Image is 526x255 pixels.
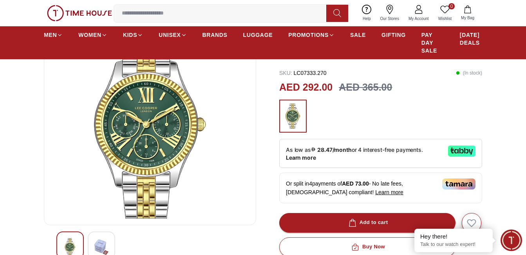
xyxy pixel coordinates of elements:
span: UNISEX [159,31,181,39]
span: My Bag [458,15,477,21]
div: Chat Widget [501,229,522,251]
a: PAY DAY SALE [421,28,444,58]
span: Learn more [375,189,403,195]
img: ... [283,104,303,129]
img: Tamara [442,178,475,189]
span: KIDS [123,31,137,39]
span: SKU : [279,70,292,76]
div: Hey there! [420,233,487,240]
div: Or split in 4 payments of - No late fees, [DEMOGRAPHIC_DATA] compliant! [279,173,482,203]
a: Help [358,3,376,23]
span: WOMEN [78,31,101,39]
a: [DATE] DEALS [460,28,482,50]
p: Talk to our watch expert! [420,241,487,248]
span: LUGGAGE [243,31,273,39]
img: Lee Cooper Women's Multi Function Green Dial Watch - LC07333.270 [51,30,249,219]
button: My Bag [456,4,479,22]
a: WOMEN [78,28,107,42]
a: GIFTING [381,28,406,42]
span: Wishlist [435,16,455,22]
span: Our Stores [377,16,402,22]
span: GIFTING [381,31,406,39]
span: PAY DAY SALE [421,31,444,55]
h2: AED 292.00 [279,80,333,95]
a: 0Wishlist [434,3,456,23]
a: UNISEX [159,28,186,42]
p: ( In stock ) [456,69,482,77]
h3: AED 365.00 [339,80,392,95]
span: Help [360,16,374,22]
span: 0 [448,3,455,9]
div: Add to cart [347,218,388,227]
div: Buy Now [350,242,385,251]
span: PROMOTIONS [288,31,329,39]
a: MEN [44,28,63,42]
a: PROMOTIONS [288,28,334,42]
a: LUGGAGE [243,28,273,42]
span: SALE [350,31,366,39]
button: Add to cart [279,213,456,233]
span: My Account [405,16,432,22]
a: BRANDS [202,28,228,42]
img: ... [47,5,112,22]
span: BRANDS [202,31,228,39]
span: [DATE] DEALS [460,31,482,47]
a: Our Stores [376,3,404,23]
a: SALE [350,28,366,42]
span: MEN [44,31,57,39]
p: LC07333.270 [279,69,327,77]
a: KIDS [123,28,143,42]
span: AED 73.00 [342,180,369,187]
